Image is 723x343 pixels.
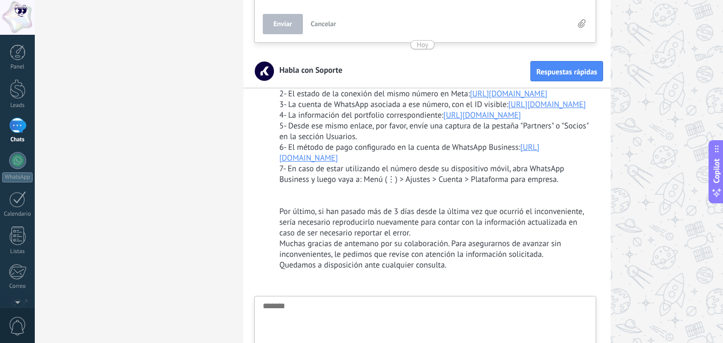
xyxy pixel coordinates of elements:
[279,260,594,271] div: Quedamos a disposición ante cualquier consulta.
[530,61,603,81] button: Respuestas rápidas
[711,158,722,183] span: Copilot
[311,19,337,28] span: Cancelar
[279,207,594,239] div: Por último, si han pasado más de 3 días desde la última vez que ocurrió el inconveniente, sería n...
[2,136,33,143] div: Chats
[536,68,597,75] span: Respuestas rápidas
[470,89,547,99] a: [URL][DOMAIN_NAME]
[2,172,33,182] div: WhatsApp
[279,110,594,121] div: 4- La información del portfolio correspondiente:
[307,14,341,34] button: Cancelar
[444,110,521,120] a: [URL][DOMAIN_NAME]
[508,100,586,110] a: [URL][DOMAIN_NAME]
[2,64,33,71] div: Panel
[273,65,343,75] span: Habla con Soporte
[279,142,539,163] a: [URL][DOMAIN_NAME]
[279,100,594,110] div: 3- La cuenta de WhatsApp asociada a ese número, con el ID visible:
[2,248,33,255] div: Listas
[2,211,33,218] div: Calendario
[273,20,292,28] span: Enviar
[279,89,594,100] div: 2- El estado de la conexión del mismo número en Meta:
[279,239,594,260] div: Muchas gracias de antemano por su colaboración. Para asegurarnos de avanzar sin inconvenientes, l...
[279,142,594,164] div: 6- El método de pago configurado en la cuenta de WhatsApp Business:
[279,164,594,185] div: 7- En caso de estar utilizando el número desde su dispositivo móvil, abra WhatsApp Business y lue...
[2,102,33,109] div: Leads
[263,14,303,34] button: Enviar
[279,121,594,142] div: 5- Desde ese mismo enlace, por favor, envíe una captura de la pestaña "Partners" o "Socios" en la...
[2,283,33,290] div: Correo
